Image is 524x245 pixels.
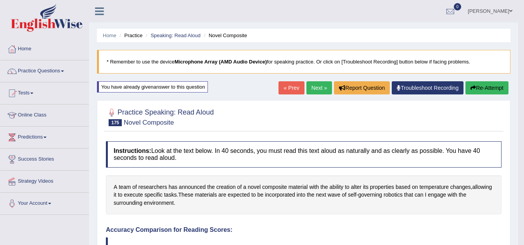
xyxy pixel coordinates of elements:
[106,141,502,167] h4: Look at the text below. In 40 seconds, you must read this text aloud as naturally and as clearly ...
[396,183,410,191] span: Click to see word definition
[306,81,332,94] a: Next »
[0,105,89,124] a: Online Class
[415,191,424,199] span: Click to see word definition
[450,183,471,191] span: Click to see word definition
[348,191,356,199] span: Click to see word definition
[124,119,174,126] small: Novel Composite
[218,191,226,199] span: Click to see word definition
[106,226,502,233] h4: Accuracy Comparison for Reading Scores:
[351,183,361,191] span: Click to see word definition
[216,183,236,191] span: Click to see word definition
[425,191,427,199] span: Click to see word definition
[419,183,448,191] span: Click to see word definition
[207,183,214,191] span: Click to see word definition
[265,191,295,199] span: Click to see word definition
[459,191,466,199] span: Click to see word definition
[175,59,267,65] b: Microphone Array (AMD Audio Device)
[257,191,263,199] span: Click to see word definition
[392,81,463,94] a: Troubleshoot Recording
[297,191,306,199] span: Click to see word definition
[169,183,178,191] span: Click to see word definition
[345,183,349,191] span: Click to see word definition
[106,175,502,215] div: , . - .
[251,191,256,199] span: Click to see word definition
[363,183,368,191] span: Click to see word definition
[109,119,122,126] span: 175
[404,191,413,199] span: Click to see word definition
[465,81,508,94] button: Re-Attempt
[320,183,328,191] span: Click to see word definition
[412,183,418,191] span: Click to see word definition
[278,81,304,94] a: « Prev
[138,183,167,191] span: Click to see word definition
[119,183,131,191] span: Click to see word definition
[0,127,89,146] a: Predictions
[202,32,247,39] li: Novel Composite
[0,38,89,58] a: Home
[316,191,326,199] span: Click to see word definition
[150,33,201,38] a: Speaking: Read Aloud
[114,147,151,154] b: Instructions:
[309,183,319,191] span: Click to see word definition
[132,183,137,191] span: Click to see word definition
[124,191,143,199] span: Click to see word definition
[448,191,457,199] span: Click to see word definition
[0,60,89,80] a: Practice Questions
[118,191,123,199] span: Click to see word definition
[334,81,390,94] button: Report Question
[289,183,308,191] span: Click to see word definition
[330,183,344,191] span: Click to see word definition
[179,183,206,191] span: Click to see word definition
[228,191,250,199] span: Click to see word definition
[0,149,89,168] a: Success Stories
[118,32,142,39] li: Practice
[0,171,89,190] a: Strategy Videos
[103,33,116,38] a: Home
[342,191,346,199] span: Click to see word definition
[114,183,117,191] span: Click to see word definition
[237,183,242,191] span: Click to see word definition
[97,50,510,74] blockquote: * Remember to use the device for speaking practice. Or click on [Troubleshoot Recording] button b...
[262,183,287,191] span: Click to see word definition
[307,191,314,199] span: Click to see word definition
[144,199,174,207] span: Click to see word definition
[164,191,177,199] span: Click to see word definition
[243,183,246,191] span: Click to see word definition
[328,191,341,199] span: Click to see word definition
[472,183,492,191] span: Click to see word definition
[195,191,217,199] span: Click to see word definition
[144,191,163,199] span: Click to see word definition
[428,191,446,199] span: Click to see word definition
[114,199,142,207] span: Click to see word definition
[454,3,462,10] span: 0
[358,191,382,199] span: Click to see word definition
[0,82,89,102] a: Tests
[97,81,208,93] div: You have already given answer to this question
[178,191,194,199] span: Click to see word definition
[0,193,89,212] a: Your Account
[248,183,261,191] span: Click to see word definition
[114,191,116,199] span: Click to see word definition
[106,107,214,126] h2: Practice Speaking: Read Aloud
[370,183,394,191] span: Click to see word definition
[384,191,403,199] span: Click to see word definition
